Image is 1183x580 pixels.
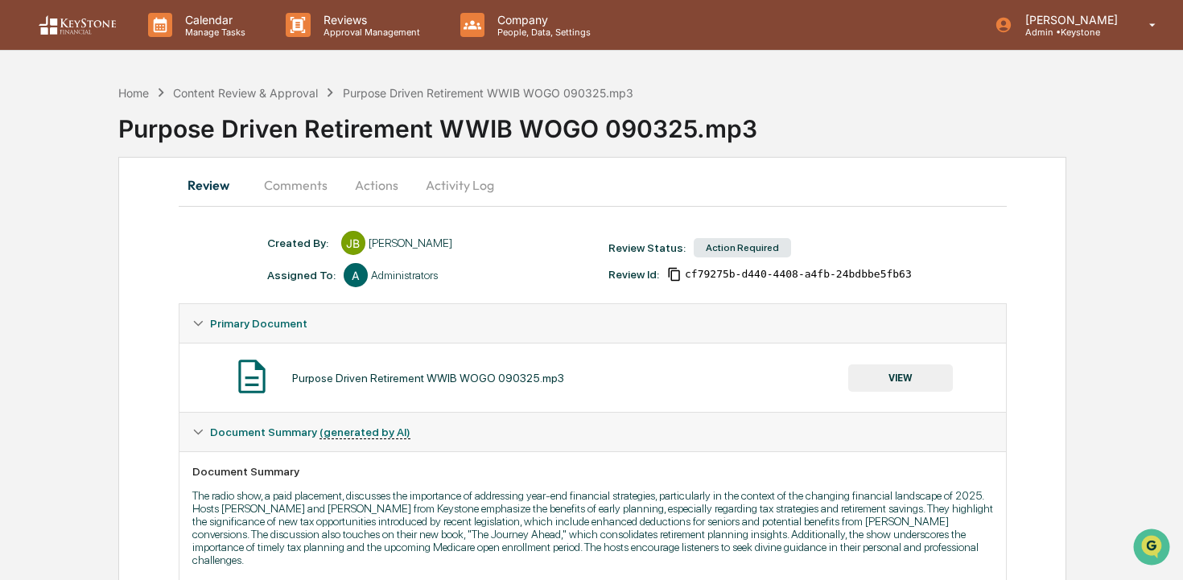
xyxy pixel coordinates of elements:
span: Data Lookup [32,233,101,249]
div: Primary Document [179,304,1006,343]
span: Copy Id [667,267,682,282]
span: cf79275b-d440-4408-a4fb-24bdbbe5fb63 [685,268,912,281]
p: People, Data, Settings [484,27,599,38]
img: 1746055101610-c473b297-6a78-478c-a979-82029cc54cd1 [16,123,45,152]
p: Calendar [172,13,253,27]
div: Document Summary (generated by AI) [179,413,1006,451]
div: We're available if you need us! [55,139,204,152]
div: Content Review & Approval [173,86,318,100]
span: Preclearance [32,203,104,219]
div: Primary Document [179,343,1006,412]
div: secondary tabs example [179,166,1007,204]
div: Purpose Driven Retirement WWIB WOGO 090325.mp3 [118,101,1183,143]
img: Document Icon [232,356,272,397]
div: A [344,263,368,287]
div: Purpose Driven Retirement WWIB WOGO 090325.mp3 [292,372,564,385]
button: Comments [251,166,340,204]
button: Activity Log [413,166,507,204]
u: (generated by AI) [319,426,410,439]
a: 🔎Data Lookup [10,227,108,256]
div: Document Summary [192,465,993,478]
a: Powered byPylon [113,272,195,285]
div: Purpose Driven Retirement WWIB WOGO 090325.mp3 [343,86,633,100]
div: Created By: ‎ ‎ [267,237,333,249]
div: Home [118,86,149,100]
p: Reviews [311,13,428,27]
div: Review Status: [608,241,686,254]
iframe: Open customer support [1131,527,1175,570]
span: Document Summary [210,426,410,438]
span: Attestations [133,203,200,219]
span: Primary Document [210,317,307,330]
div: 🗄️ [117,204,130,217]
div: 🔎 [16,235,29,248]
img: logo [39,15,116,35]
div: JB [341,231,365,255]
button: VIEW [848,364,953,392]
p: How can we help? [16,34,293,60]
div: Start new chat [55,123,264,139]
div: Administrators [371,269,438,282]
div: Review Id: [608,268,659,281]
p: Manage Tasks [172,27,253,38]
div: Action Required [694,238,791,257]
button: Actions [340,166,413,204]
p: Admin • Keystone [1012,27,1126,38]
input: Clear [42,73,266,90]
p: [PERSON_NAME] [1012,13,1126,27]
div: Assigned To: [267,269,336,282]
div: [PERSON_NAME] [369,237,452,249]
div: 🖐️ [16,204,29,217]
a: 🗄️Attestations [110,196,206,225]
span: Pylon [160,273,195,285]
p: Approval Management [311,27,428,38]
p: The radio show, a paid placement, discusses the importance of addressing year-end financial strat... [192,489,993,566]
button: Start new chat [274,128,293,147]
button: Review [179,166,251,204]
a: 🖐️Preclearance [10,196,110,225]
p: Company [484,13,599,27]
